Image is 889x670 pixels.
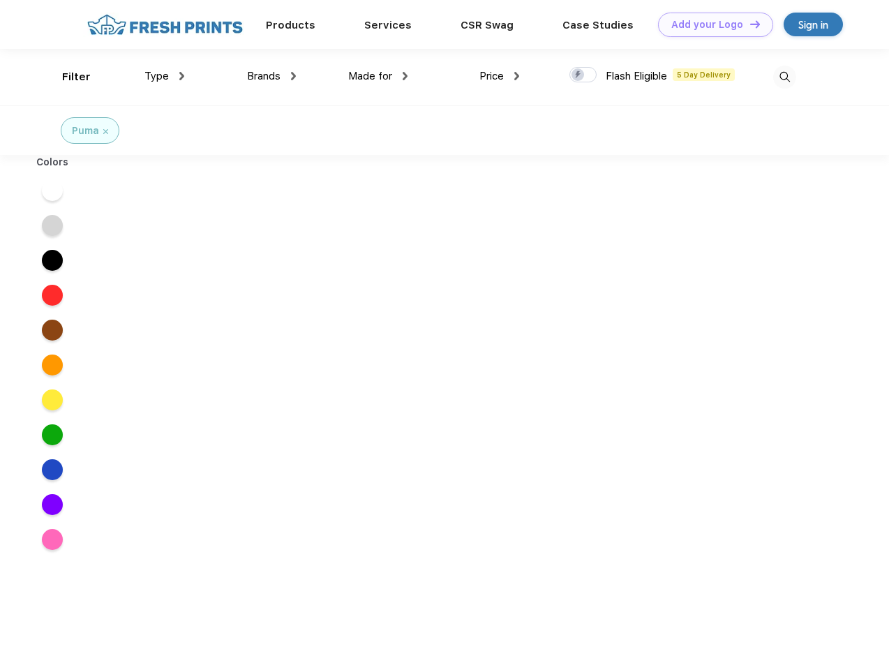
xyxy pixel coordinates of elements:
[673,68,735,81] span: 5 Day Delivery
[461,19,514,31] a: CSR Swag
[179,72,184,80] img: dropdown.png
[403,72,408,80] img: dropdown.png
[83,13,247,37] img: fo%20logo%202.webp
[773,66,796,89] img: desktop_search.svg
[479,70,504,82] span: Price
[348,70,392,82] span: Made for
[784,13,843,36] a: Sign in
[72,124,99,138] div: Puma
[144,70,169,82] span: Type
[750,20,760,28] img: DT
[606,70,667,82] span: Flash Eligible
[26,155,80,170] div: Colors
[291,72,296,80] img: dropdown.png
[514,72,519,80] img: dropdown.png
[247,70,281,82] span: Brands
[266,19,315,31] a: Products
[671,19,743,31] div: Add your Logo
[798,17,828,33] div: Sign in
[364,19,412,31] a: Services
[62,69,91,85] div: Filter
[103,129,108,134] img: filter_cancel.svg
